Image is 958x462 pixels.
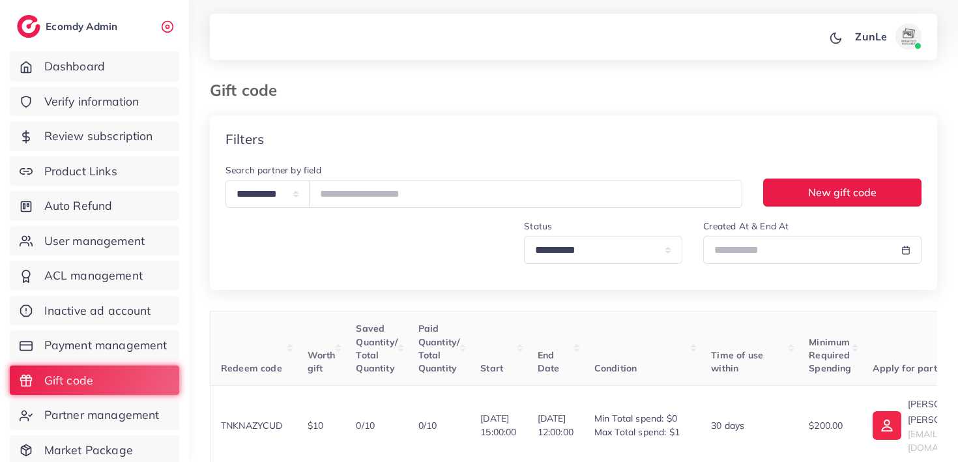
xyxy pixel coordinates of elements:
span: [DATE] 12:00:00 [538,412,573,439]
label: Search partner by field [225,164,321,177]
a: Auto Refund [10,191,179,221]
span: Gift code [44,372,93,389]
a: Dashboard [10,51,179,81]
span: Product Links [44,163,117,180]
span: New gift code [808,187,877,197]
span: Auto Refund [44,197,113,214]
a: logoEcomdy Admin [17,15,121,38]
a: Inactive ad account [10,296,179,326]
h4: Filters [225,131,264,147]
span: ACL management [44,267,143,284]
img: ic-user-info.36bf1079.svg [873,411,901,440]
span: 0/10 [418,419,459,432]
span: Paid Quantity/ Total Quantity [418,323,459,374]
span: Payment management [44,337,167,354]
span: Apply for partner [873,362,952,374]
p: 30 days [711,418,744,433]
a: Partner management [10,400,179,430]
span: Partner management [44,407,160,424]
a: Product Links [10,156,179,186]
span: Market Package [44,442,133,459]
span: Verify information [44,93,139,110]
span: End Date [538,349,560,374]
span: Inactive ad account [44,302,151,319]
h2: Ecomdy Admin [46,20,121,33]
span: User management [44,233,145,250]
img: logo [17,15,40,38]
span: Minimum Required Spending [809,336,851,375]
span: Dashboard [44,58,105,75]
span: Start [480,362,503,374]
span: $10 [308,419,336,432]
span: Saved Quantity/ Total Quantity [356,323,397,374]
button: New gift code [763,179,922,207]
span: 0/10 [356,419,397,432]
h3: Gift code [210,81,287,100]
a: ACL management [10,261,179,291]
p: ZunLe [855,29,887,44]
p: $200.00 [809,418,843,433]
span: Redeem code [221,362,282,374]
a: Payment management [10,330,179,360]
label: Created At & End At [703,220,789,233]
a: User management [10,226,179,256]
span: Review subscription [44,128,153,145]
span: Max Total spend: $1 [594,426,680,438]
span: Condition [594,362,637,374]
img: avatar [895,23,922,50]
span: [DATE] 15:00:00 [480,412,516,439]
span: Time of use within [711,349,763,374]
span: Worth gift [308,349,336,374]
a: Verify information [10,87,179,117]
a: Review subscription [10,121,179,151]
span: Min Total spend: $0 [594,412,677,424]
label: Status [524,220,552,233]
a: ZunLeavatar [848,23,927,50]
a: Gift code [10,366,179,396]
span: TNKNAZYCUD [221,420,283,431]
